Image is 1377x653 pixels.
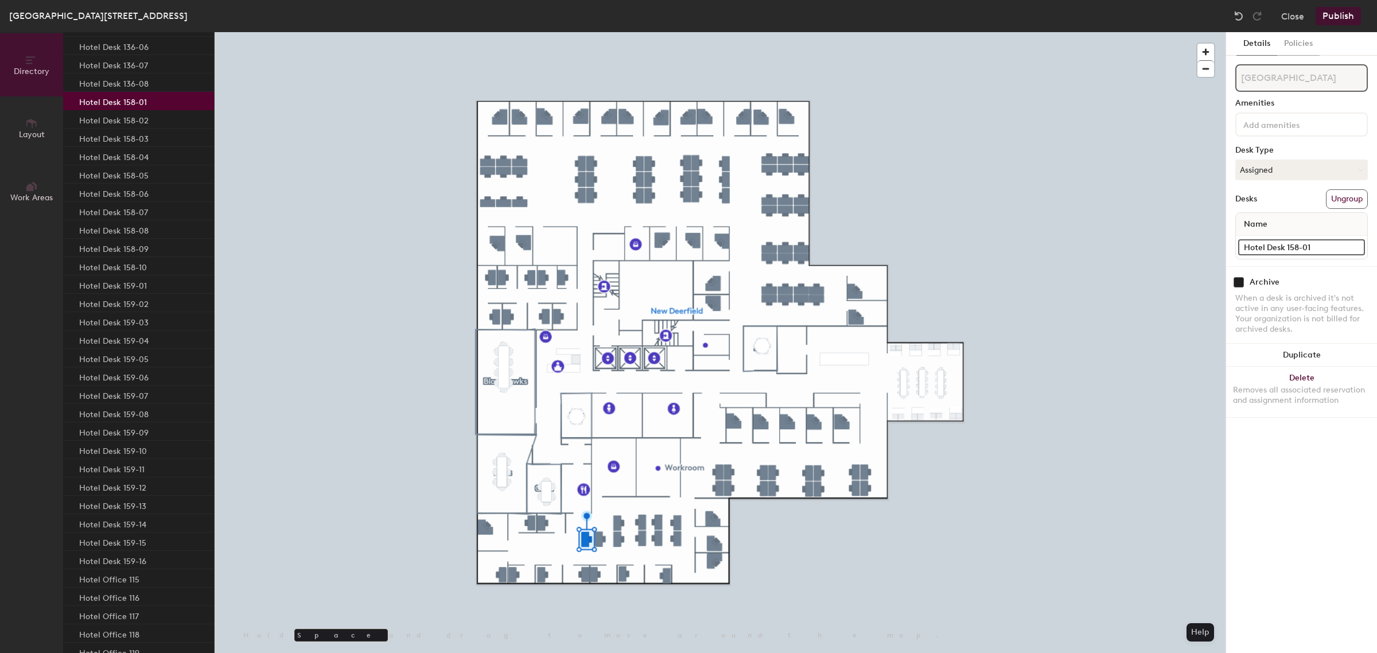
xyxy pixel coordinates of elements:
div: Removes all associated reservation and assignment information [1233,385,1370,406]
p: Hotel Desk 159-13 [79,498,146,511]
p: Hotel Desk 159-16 [79,553,146,566]
div: [GEOGRAPHIC_DATA][STREET_ADDRESS] [9,9,188,23]
p: Hotel Desk 159-11 [79,461,145,475]
p: Hotel Office 116 [79,590,139,603]
button: Details [1236,32,1277,56]
p: Hotel Desk 159-01 [79,278,147,291]
button: Publish [1316,7,1361,25]
span: Directory [14,67,49,76]
p: Hotel Desk 158-08 [79,223,149,236]
div: Desks [1235,195,1257,204]
p: Hotel Desk 159-07 [79,388,148,401]
button: Help [1187,623,1214,642]
span: Name [1238,214,1273,235]
input: Unnamed desk [1238,239,1365,255]
img: Undo [1233,10,1244,22]
p: Hotel Desk 158-07 [79,204,148,217]
p: Hotel Desk 158-05 [79,168,149,181]
p: Hotel Office 115 [79,572,139,585]
button: Duplicate [1226,344,1377,367]
p: Hotel Desk 136-06 [79,39,149,52]
p: Hotel Desk 159-12 [79,480,146,493]
button: Ungroup [1326,189,1368,209]
p: Hotel Desk 159-03 [79,314,149,328]
p: Hotel Office 117 [79,608,139,621]
button: Policies [1277,32,1320,56]
span: Work Areas [10,193,53,203]
div: Amenities [1235,99,1368,108]
p: Hotel Desk 159-08 [79,406,149,419]
p: Hotel Desk 158-02 [79,112,149,126]
p: Hotel Desk 136-08 [79,76,149,89]
p: Hotel Desk 159-02 [79,296,149,309]
span: Layout [19,130,45,139]
p: Hotel Desk 158-10 [79,259,147,273]
p: Hotel Desk 159-10 [79,443,147,456]
p: Hotel Desk 136-07 [79,57,148,71]
p: Hotel Desk 159-15 [79,535,146,548]
div: When a desk is archived it's not active in any user-facing features. Your organization is not bil... [1235,293,1368,335]
input: Add amenities [1241,117,1344,131]
img: Redo [1251,10,1263,22]
button: Assigned [1235,160,1368,180]
p: Hotel Desk 159-05 [79,351,149,364]
button: DeleteRemoves all associated reservation and assignment information [1226,367,1377,417]
p: Hotel Desk 159-09 [79,425,149,438]
p: Hotel Desk 158-03 [79,131,149,144]
p: Hotel Desk 158-09 [79,241,149,254]
p: Hotel Office 118 [79,627,139,640]
div: Desk Type [1235,146,1368,155]
p: Hotel Desk 159-14 [79,516,146,530]
p: Hotel Desk 159-04 [79,333,149,346]
p: Hotel Desk 158-01 [79,94,147,107]
button: Close [1281,7,1304,25]
p: Hotel Desk 158-04 [79,149,149,162]
p: Hotel Desk 159-06 [79,370,149,383]
div: Archive [1250,278,1279,287]
p: Hotel Desk 158-06 [79,186,149,199]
